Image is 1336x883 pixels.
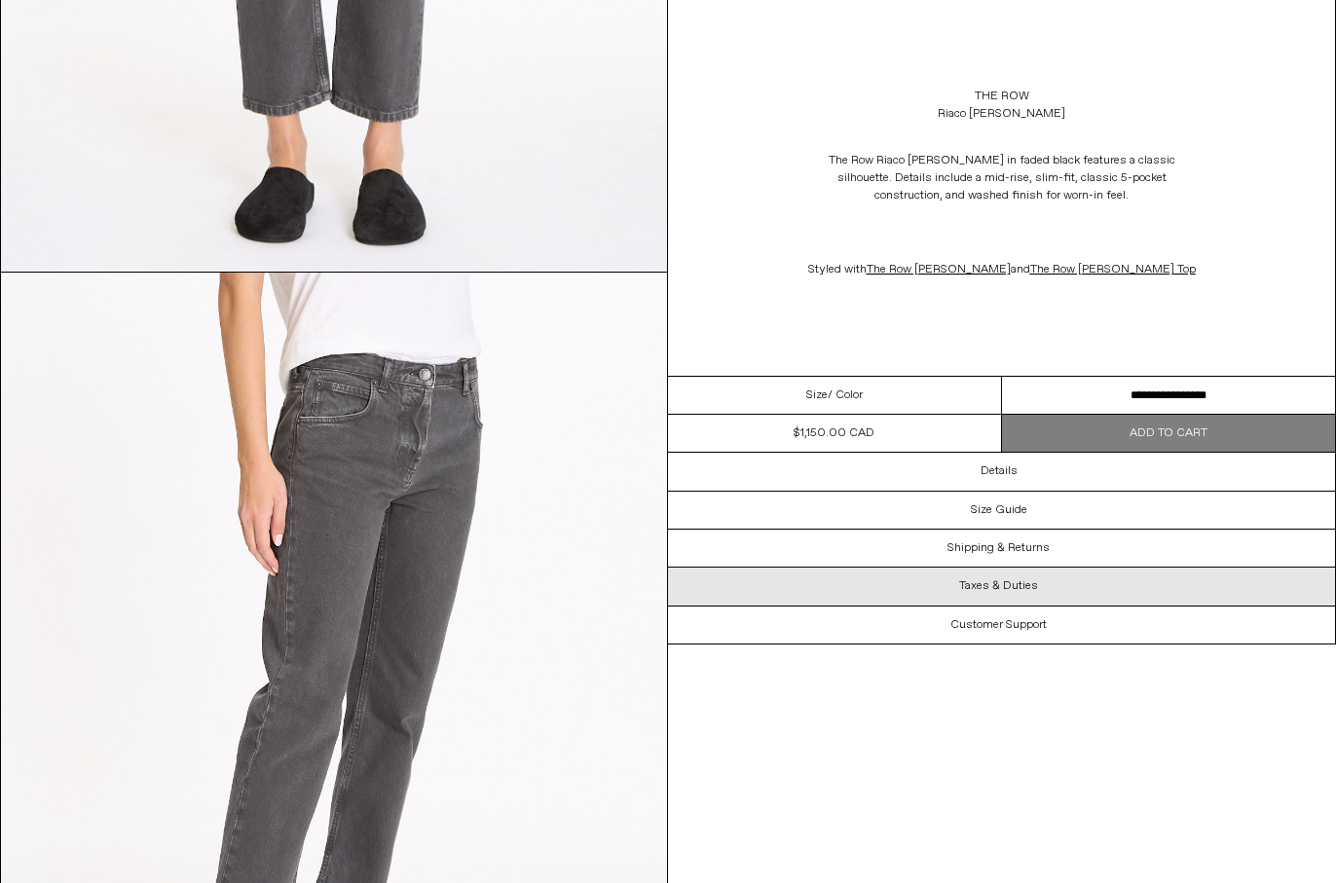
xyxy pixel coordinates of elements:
[874,170,1167,203] span: id-rise, slim-fit, classic 5-pocket construction, and washed finish for worn-in feel.
[950,618,1047,632] h3: Customer Support
[975,88,1029,105] a: The Row
[808,262,1196,277] span: Styled with
[981,464,1018,478] h3: Details
[947,541,1050,555] h3: Shipping & Returns
[828,386,863,404] span: / Color
[806,386,828,404] span: Size
[971,503,1027,517] h3: Size Guide
[938,105,1065,123] div: Riaco [PERSON_NAME]
[959,579,1038,593] h3: Taxes & Duties
[867,262,1196,277] span: and
[867,262,1011,277] a: The Row [PERSON_NAME]
[794,424,874,442] div: $1,150.00 CAD
[1002,415,1336,452] button: Add to cart
[829,153,1175,186] span: The Row Riaco [PERSON_NAME] in faded black features a classic silhouette. Details include a m
[1030,262,1196,277] a: The Row [PERSON_NAME] Top
[1130,425,1207,441] span: Add to cart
